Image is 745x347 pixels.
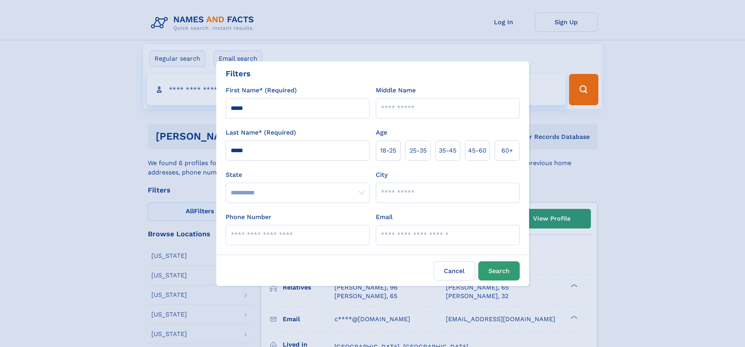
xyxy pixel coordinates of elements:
label: Last Name* (Required) [226,128,296,137]
button: Search [478,261,520,280]
span: 60+ [501,146,513,155]
span: 45‑60 [468,146,486,155]
label: Email [376,212,393,222]
label: Age [376,128,387,137]
label: State [226,170,370,180]
div: Filters [226,68,251,79]
label: First Name* (Required) [226,86,297,95]
label: Cancel [434,261,475,280]
label: City [376,170,388,180]
label: Phone Number [226,212,271,222]
label: Middle Name [376,86,416,95]
span: 25‑35 [409,146,427,155]
span: 35‑45 [439,146,456,155]
span: 18‑25 [380,146,396,155]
